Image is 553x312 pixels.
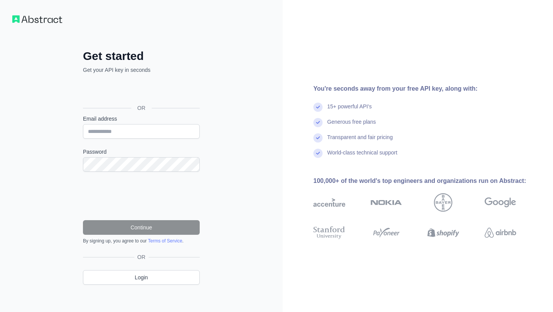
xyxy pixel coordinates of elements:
div: You're seconds away from your free API key, along with: [313,84,541,93]
img: google [485,193,517,212]
iframe: Bouton "Se connecter avec Google" [79,82,202,99]
img: nokia [371,193,402,212]
label: Password [83,148,200,156]
iframe: reCAPTCHA [83,181,200,211]
img: check mark [313,118,323,127]
a: Terms of Service [148,238,182,244]
img: check mark [313,133,323,143]
div: Transparent and fair pricing [327,133,393,149]
div: 100,000+ of the world's top engineers and organizations run on Abstract: [313,176,541,186]
label: Email address [83,115,200,123]
img: check mark [313,149,323,158]
h2: Get started [83,49,200,63]
img: Workflow [12,15,62,23]
span: OR [131,104,152,112]
a: Login [83,270,200,285]
img: airbnb [485,225,517,241]
div: By signing up, you agree to our . [83,238,200,244]
img: stanford university [313,225,345,241]
div: Generous free plans [327,118,376,133]
p: Get your API key in seconds [83,66,200,74]
div: World-class technical support [327,149,397,164]
span: OR [134,253,149,261]
img: payoneer [371,225,402,241]
div: 15+ powerful API's [327,103,372,118]
img: accenture [313,193,345,212]
div: Se connecter avec Google. S'ouvre dans un nouvel onglet. [83,82,198,99]
img: check mark [313,103,323,112]
img: bayer [434,193,452,212]
button: Continue [83,220,200,235]
img: shopify [427,225,459,241]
